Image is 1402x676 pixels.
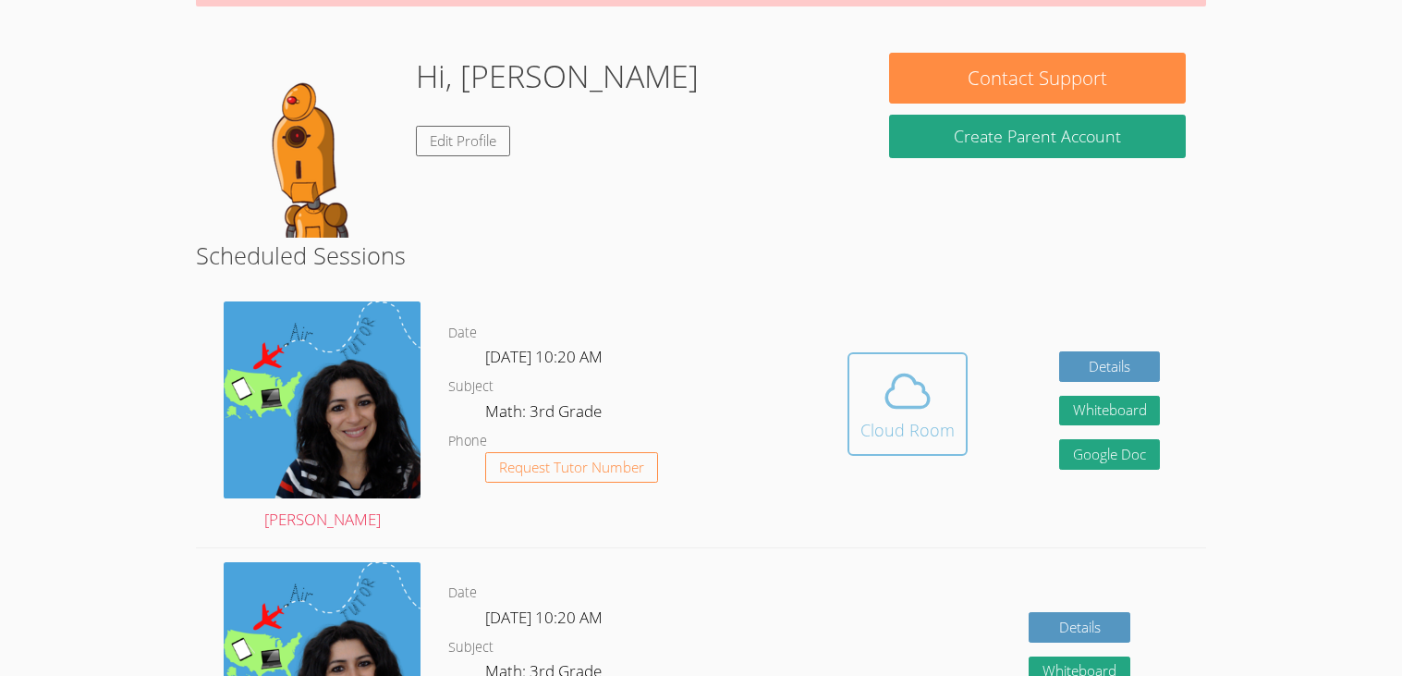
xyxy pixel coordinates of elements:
[1029,612,1130,643] a: Details
[485,607,603,628] span: [DATE] 10:20 AM
[448,430,487,453] dt: Phone
[216,53,401,238] img: default.png
[448,636,494,659] dt: Subject
[485,452,658,483] button: Request Tutor Number
[1059,396,1161,426] button: Whiteboard
[416,126,510,156] a: Edit Profile
[889,115,1185,158] button: Create Parent Account
[196,238,1205,273] h2: Scheduled Sessions
[1059,351,1161,382] a: Details
[847,352,968,456] button: Cloud Room
[416,53,699,100] h1: Hi, [PERSON_NAME]
[448,582,477,605] dt: Date
[485,346,603,367] span: [DATE] 10:20 AM
[448,375,494,399] dt: Subject
[448,322,477,345] dt: Date
[224,301,421,534] a: [PERSON_NAME]
[1059,439,1161,470] a: Google Doc
[485,399,605,430] dd: Math: 3rd Grade
[860,417,955,443] div: Cloud Room
[889,53,1185,104] button: Contact Support
[499,461,644,474] span: Request Tutor Number
[224,301,421,498] img: air%20tutor%20avatar.png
